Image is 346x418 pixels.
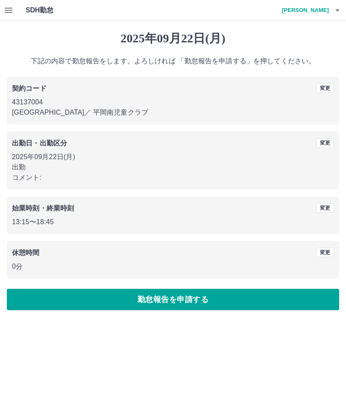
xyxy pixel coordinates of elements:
button: 勤怠報告を申請する [7,289,339,310]
h1: 2025年09月22日(月) [7,31,339,46]
b: 出勤日・出勤区分 [12,139,67,147]
button: 変更 [316,83,334,93]
p: 0分 [12,261,334,272]
button: 変更 [316,203,334,213]
b: 始業時刻・終業時刻 [12,205,74,212]
button: 変更 [316,248,334,257]
p: コメント: [12,172,334,183]
p: 出勤 [12,162,334,172]
p: [GEOGRAPHIC_DATA] ／ 平岡南児童クラブ [12,107,334,118]
b: 契約コード [12,85,47,92]
p: 43137004 [12,97,334,107]
p: 13:15 〜 18:45 [12,217,334,227]
button: 変更 [316,138,334,148]
p: 2025年09月22日(月) [12,152,334,162]
p: 下記の内容で勤怠報告をします。よろしければ 「勤怠報告を申請する」を押してください。 [7,56,339,66]
b: 休憩時間 [12,249,40,256]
